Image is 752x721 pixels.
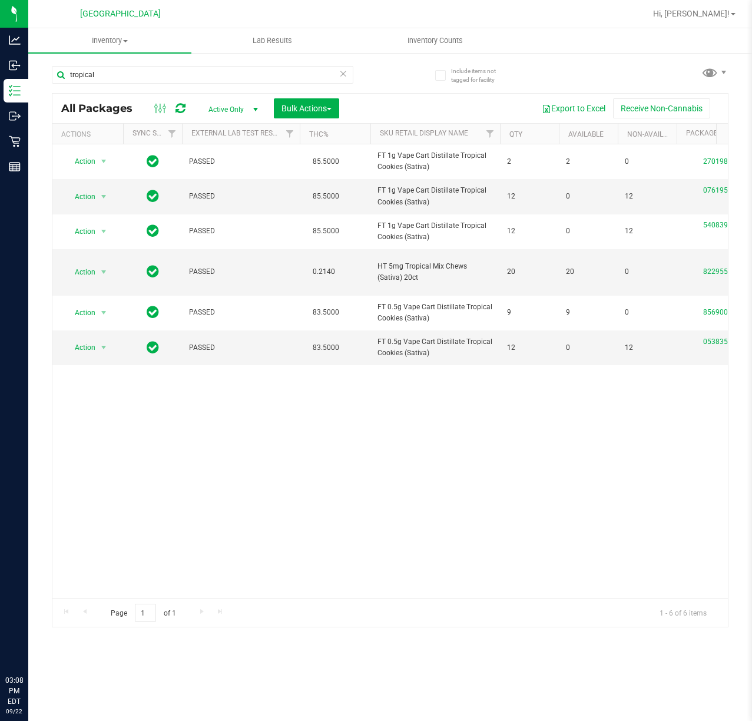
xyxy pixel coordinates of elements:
[52,66,353,84] input: Search Package ID, Item Name, SKU, Lot or Part Number...
[566,307,611,318] span: 9
[625,342,670,353] span: 12
[377,150,493,173] span: FT 1g Vape Cart Distillate Tropical Cookies (Sativa)
[566,266,611,277] span: 20
[613,98,710,118] button: Receive Non-Cannabis
[132,129,178,137] a: Sync Status
[189,266,293,277] span: PASSED
[625,226,670,237] span: 12
[507,191,552,202] span: 12
[97,305,111,321] span: select
[97,153,111,170] span: select
[9,34,21,46] inline-svg: Analytics
[191,129,284,137] a: External Lab Test Result
[568,130,604,138] a: Available
[566,342,611,353] span: 0
[5,707,23,716] p: 09/22
[625,266,670,277] span: 0
[281,104,332,113] span: Bulk Actions
[9,59,21,71] inline-svg: Inbound
[339,66,347,81] span: Clear
[135,604,156,622] input: 1
[12,627,47,662] iframe: Resource center
[380,129,468,137] a: Sku Retail Display Name
[309,130,329,138] a: THC%
[377,185,493,207] span: FT 1g Vape Cart Distillate Tropical Cookies (Sativa)
[507,307,552,318] span: 9
[9,161,21,173] inline-svg: Reports
[377,336,493,359] span: FT 0.5g Vape Cart Distillate Tropical Cookies (Sativa)
[189,342,293,353] span: PASSED
[481,124,500,144] a: Filter
[97,339,111,356] span: select
[307,153,345,170] span: 85.5000
[147,263,159,280] span: In Sync
[80,9,161,19] span: [GEOGRAPHIC_DATA]
[507,266,552,277] span: 20
[507,156,552,167] span: 2
[354,28,517,53] a: Inventory Counts
[64,339,96,356] span: Action
[392,35,479,46] span: Inventory Counts
[627,130,680,138] a: Non-Available
[147,188,159,204] span: In Sync
[101,604,185,622] span: Page of 1
[147,153,159,170] span: In Sync
[189,156,293,167] span: PASSED
[650,604,716,621] span: 1 - 6 of 6 items
[64,305,96,321] span: Action
[507,342,552,353] span: 12
[307,223,345,240] span: 85.5000
[64,264,96,280] span: Action
[64,188,96,205] span: Action
[97,188,111,205] span: select
[9,85,21,97] inline-svg: Inventory
[566,191,611,202] span: 0
[307,304,345,321] span: 83.5000
[97,223,111,240] span: select
[61,130,118,138] div: Actions
[189,307,293,318] span: PASSED
[307,339,345,356] span: 83.5000
[653,9,730,18] span: Hi, [PERSON_NAME]!
[163,124,182,144] a: Filter
[64,223,96,240] span: Action
[9,135,21,147] inline-svg: Retail
[237,35,308,46] span: Lab Results
[28,28,191,53] a: Inventory
[28,35,191,46] span: Inventory
[9,110,21,122] inline-svg: Outbound
[686,129,726,137] a: Package ID
[625,156,670,167] span: 0
[451,67,510,84] span: Include items not tagged for facility
[566,226,611,237] span: 0
[191,28,355,53] a: Lab Results
[97,264,111,280] span: select
[509,130,522,138] a: Qty
[61,102,144,115] span: All Packages
[625,191,670,202] span: 12
[147,339,159,356] span: In Sync
[507,226,552,237] span: 12
[147,223,159,239] span: In Sync
[534,98,613,118] button: Export to Excel
[566,156,611,167] span: 2
[64,153,96,170] span: Action
[307,263,341,280] span: 0.2140
[377,302,493,324] span: FT 0.5g Vape Cart Distillate Tropical Cookies (Sativa)
[5,675,23,707] p: 03:08 PM EDT
[189,191,293,202] span: PASSED
[189,226,293,237] span: PASSED
[377,261,493,283] span: HT 5mg Tropical Mix Chews (Sativa) 20ct
[280,124,300,144] a: Filter
[377,220,493,243] span: FT 1g Vape Cart Distillate Tropical Cookies (Sativa)
[274,98,339,118] button: Bulk Actions
[307,188,345,205] span: 85.5000
[625,307,670,318] span: 0
[147,304,159,320] span: In Sync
